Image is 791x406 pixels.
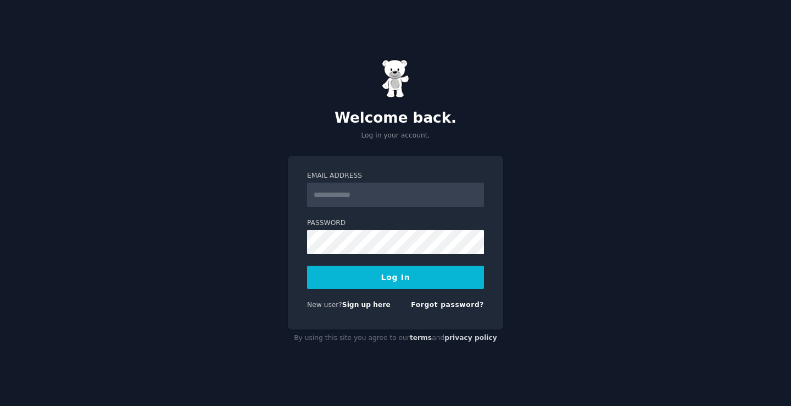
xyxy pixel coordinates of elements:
[307,218,484,228] label: Password
[382,59,409,98] img: Gummy Bear
[307,171,484,181] label: Email Address
[342,301,391,309] a: Sign up here
[288,131,503,141] p: Log in your account.
[288,330,503,347] div: By using this site you agree to our and
[411,301,484,309] a: Forgot password?
[410,334,432,342] a: terms
[288,109,503,127] h2: Welcome back.
[307,301,342,309] span: New user?
[444,334,497,342] a: privacy policy
[307,266,484,289] button: Log In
